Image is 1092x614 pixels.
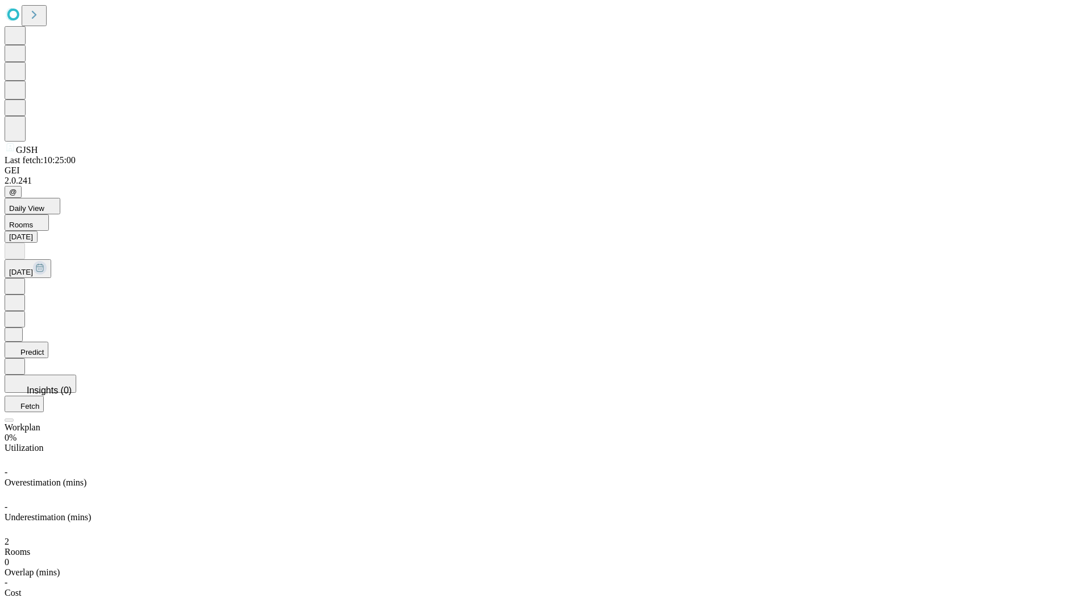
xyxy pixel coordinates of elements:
[5,342,48,358] button: Predict
[5,155,76,165] span: Last fetch: 10:25:00
[5,512,91,522] span: Underestimation (mins)
[5,186,22,198] button: @
[5,443,43,453] span: Utilization
[5,422,40,432] span: Workplan
[5,375,76,393] button: Insights (0)
[9,268,33,276] span: [DATE]
[5,214,49,231] button: Rooms
[5,165,1087,176] div: GEI
[5,588,21,598] span: Cost
[9,221,33,229] span: Rooms
[5,433,16,442] span: 0%
[5,231,38,243] button: [DATE]
[16,145,38,155] span: GJSH
[5,578,7,587] span: -
[5,567,60,577] span: Overlap (mins)
[9,204,44,213] span: Daily View
[5,557,9,567] span: 0
[5,176,1087,186] div: 2.0.241
[5,547,30,557] span: Rooms
[5,502,7,512] span: -
[5,467,7,477] span: -
[5,537,9,546] span: 2
[9,188,17,196] span: @
[5,478,86,487] span: Overestimation (mins)
[5,396,44,412] button: Fetch
[5,198,60,214] button: Daily View
[5,259,51,278] button: [DATE]
[27,385,72,395] span: Insights (0)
